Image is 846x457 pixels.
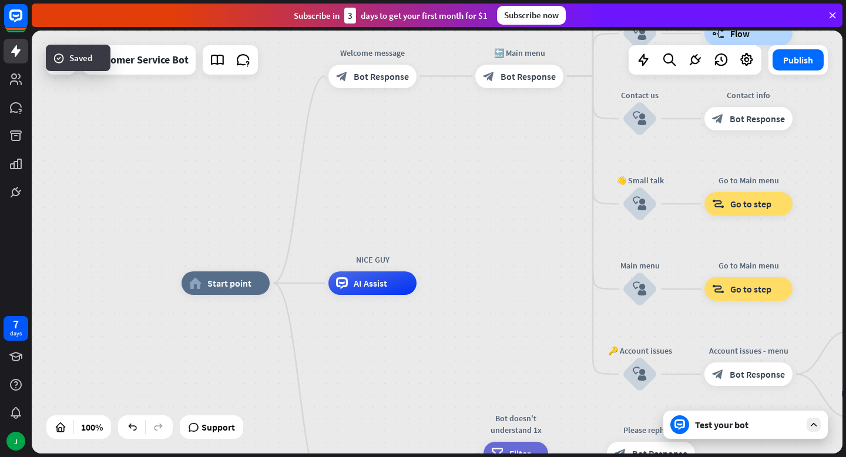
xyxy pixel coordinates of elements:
[712,283,724,295] i: block_goto
[4,316,28,341] a: 7 days
[90,45,189,75] div: Customer Service Bot
[712,28,724,39] i: builder_tree
[69,52,92,64] span: Saved
[13,319,19,330] div: 7
[320,47,425,59] div: Welcome message
[78,418,106,436] div: 100%
[497,6,566,25] div: Subscribe now
[10,330,22,338] div: days
[189,277,202,289] i: home_2
[6,432,25,451] div: J
[9,5,45,40] button: Open LiveChat chat widget
[712,198,724,210] i: block_goto
[730,113,785,125] span: Bot Response
[605,345,675,357] div: 🔑 Account issues
[320,254,425,266] div: NICE GUY
[712,113,724,125] i: block_bot_response
[294,8,488,23] div: Subscribe in days to get your first month for $1
[730,198,771,210] span: Go to step
[712,368,724,380] i: block_bot_response
[633,197,647,211] i: block_user_input
[696,260,801,271] div: Go to Main menu
[695,419,801,431] div: Test your bot
[696,89,801,101] div: Contact info
[53,52,65,64] i: success
[605,174,675,186] div: 👋 Small talk
[605,260,675,271] div: Main menu
[730,28,750,39] span: Flow
[598,424,704,436] div: Please rephrase
[466,47,572,59] div: 🔙 Main menu
[336,70,348,82] i: block_bot_response
[354,70,409,82] span: Bot Response
[633,282,647,296] i: block_user_input
[633,112,647,126] i: block_user_input
[207,277,251,289] span: Start point
[605,89,675,101] div: Contact us
[202,418,235,436] span: Support
[633,26,647,41] i: block_user_input
[483,70,495,82] i: block_bot_response
[501,70,556,82] span: Bot Response
[354,277,387,289] span: AI Assist
[773,49,824,70] button: Publish
[696,345,801,357] div: Account issues - menu
[633,367,647,381] i: block_user_input
[696,174,801,186] div: Go to Main menu
[344,8,356,23] div: 3
[475,412,557,436] div: Bot doesn't understand 1x
[730,283,771,295] span: Go to step
[730,368,785,380] span: Bot Response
